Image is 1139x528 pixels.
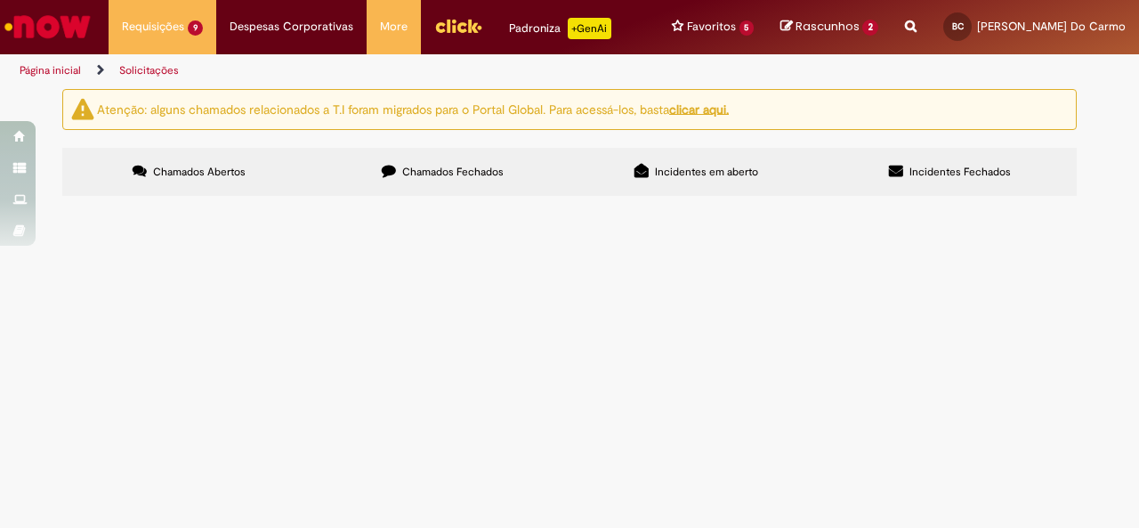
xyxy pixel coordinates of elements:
a: Página inicial [20,63,81,77]
span: 9 [188,20,203,36]
span: 5 [739,20,755,36]
a: Solicitações [119,63,179,77]
a: clicar aqui. [669,101,729,117]
span: Rascunhos [796,18,860,35]
span: 2 [862,20,878,36]
img: ServiceNow [2,9,93,45]
span: Incidentes Fechados [909,165,1011,179]
a: Rascunhos [780,19,878,36]
ul: Trilhas de página [13,54,746,87]
span: More [380,18,408,36]
span: Requisições [122,18,184,36]
span: Despesas Corporativas [230,18,353,36]
img: click_logo_yellow_360x200.png [434,12,482,39]
span: Incidentes em aberto [655,165,758,179]
span: Favoritos [687,18,736,36]
div: Padroniza [509,18,611,39]
p: +GenAi [568,18,611,39]
span: BC [952,20,964,32]
span: Chamados Fechados [402,165,504,179]
span: Chamados Abertos [153,165,246,179]
ng-bind-html: Atenção: alguns chamados relacionados a T.I foram migrados para o Portal Global. Para acessá-los,... [97,101,729,117]
span: [PERSON_NAME] Do Carmo [977,19,1126,34]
